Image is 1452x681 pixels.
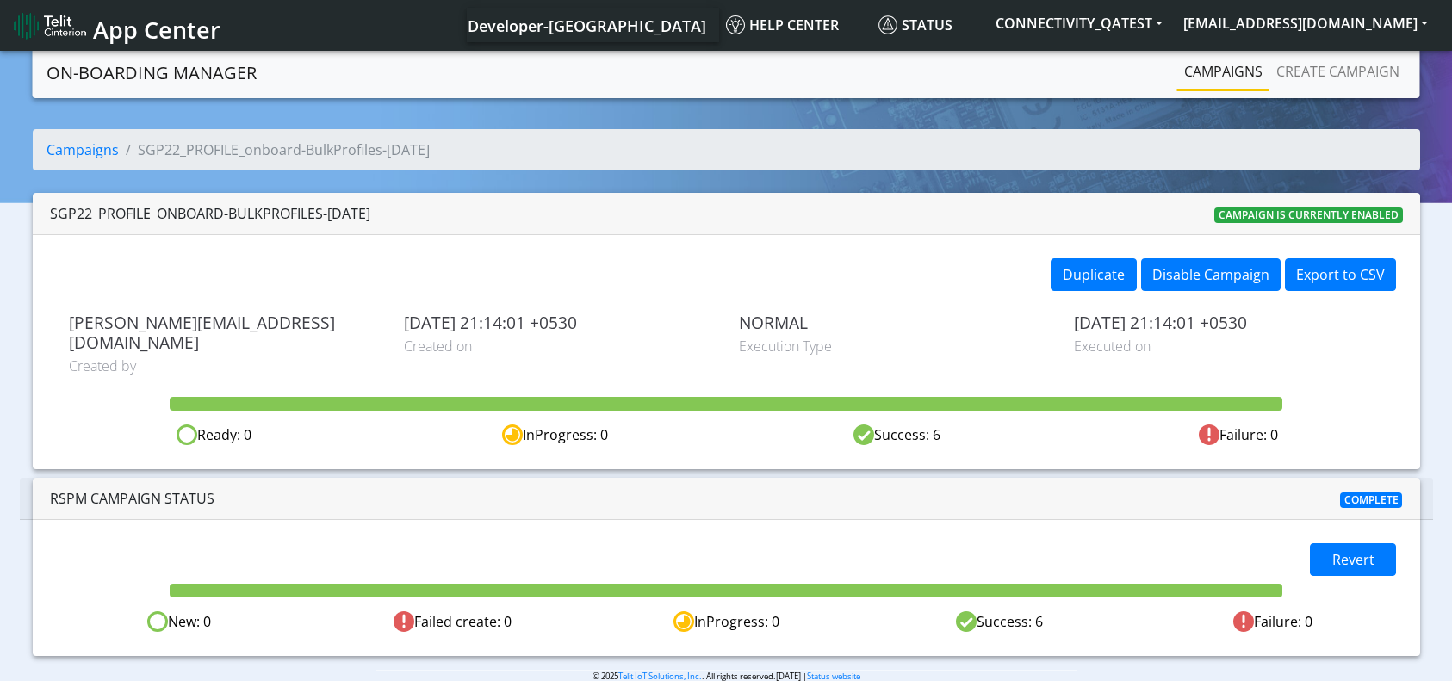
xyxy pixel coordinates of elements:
[502,424,523,445] img: in-progress.svg
[147,611,168,632] img: Ready
[1074,336,1383,356] span: Executed on
[93,14,220,46] span: App Center
[69,356,378,376] span: Created by
[316,611,589,633] div: Failed create: 0
[1340,492,1403,508] span: Complete
[47,140,119,159] a: Campaigns
[14,12,86,40] img: logo-telit-cinterion-gw-new.png
[853,424,874,445] img: success.svg
[985,8,1173,39] button: CONNECTIVITY_QATEST
[589,611,862,633] div: InProgress: 0
[1199,424,1219,445] img: fail.svg
[1214,207,1403,223] span: Campaign is currently enabled
[739,313,1048,332] span: NORMAL
[878,15,897,34] img: status.svg
[1136,611,1409,633] div: Failure: 0
[1068,424,1410,446] div: Failure: 0
[468,15,706,36] span: Developer-[GEOGRAPHIC_DATA]
[43,424,385,446] div: Ready: 0
[726,15,839,34] span: Help center
[119,139,430,160] li: SGP22_PROFILE_onboard-BulkProfiles-[DATE]
[69,313,378,352] span: [PERSON_NAME][EMAIL_ADDRESS][DOMAIN_NAME]
[50,203,370,224] div: SGP22_PROFILE_onboard-BulkProfiles-[DATE]
[1332,550,1374,569] span: Revert
[33,129,1420,184] nav: breadcrumb
[726,15,745,34] img: knowledge.svg
[719,8,872,42] a: Help center
[404,336,713,356] span: Created on
[726,424,1068,446] div: Success: 6
[384,424,726,446] div: InProgress: 0
[1141,258,1281,291] button: Disable Campaign
[1310,543,1396,576] button: Revert
[43,611,316,633] div: New: 0
[394,611,414,632] img: Failed
[467,8,705,42] a: Your current platform instance
[872,8,985,42] a: Status
[739,336,1048,356] span: Execution Type
[50,489,214,508] span: RSPM Campaign Status
[177,424,197,445] img: ready.svg
[1177,54,1269,89] a: Campaigns
[878,15,952,34] span: Status
[1173,8,1438,39] button: [EMAIL_ADDRESS][DOMAIN_NAME]
[1074,313,1383,332] span: [DATE] 21:14:01 +0530
[14,7,218,44] a: App Center
[1233,611,1254,632] img: Failed
[863,611,1136,633] div: Success: 6
[1269,54,1406,89] a: Create campaign
[404,313,713,332] span: [DATE] 21:14:01 +0530
[47,56,257,90] a: On-Boarding Manager
[673,611,694,632] img: In progress
[1051,258,1137,291] button: Duplicate
[956,611,977,632] img: Success
[1285,258,1396,291] button: Export to CSV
